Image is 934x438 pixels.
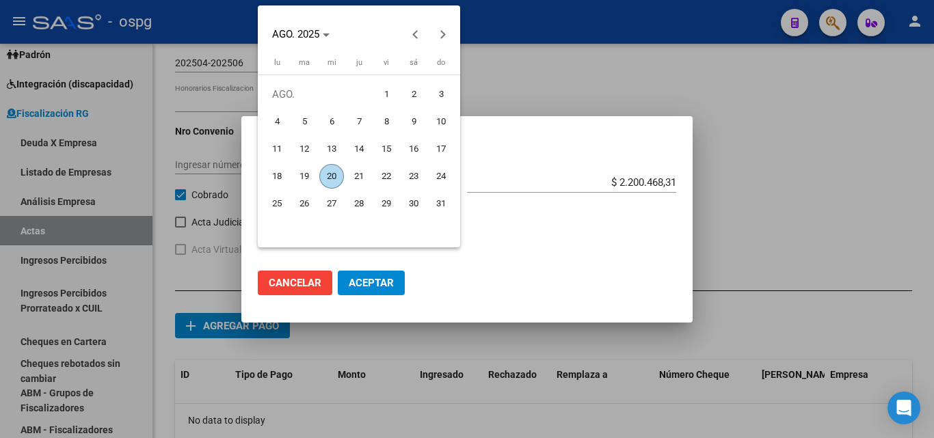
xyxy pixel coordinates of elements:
span: 23 [401,164,426,189]
span: AGO. 2025 [272,28,319,40]
button: 3 de agosto de 2025 [427,81,455,108]
span: 18 [265,164,289,189]
button: 12 de agosto de 2025 [291,135,318,163]
span: 21 [347,164,371,189]
button: 8 de agosto de 2025 [373,108,400,135]
button: 6 de agosto de 2025 [318,108,345,135]
button: 20 de agosto de 2025 [318,163,345,190]
span: 22 [374,164,399,189]
button: Choose month and year [267,22,335,46]
span: do [437,58,445,67]
span: 20 [319,164,344,189]
button: 22 de agosto de 2025 [373,163,400,190]
span: 3 [429,82,453,107]
span: 28 [347,191,371,216]
button: 16 de agosto de 2025 [400,135,427,163]
button: 23 de agosto de 2025 [400,163,427,190]
button: 21 de agosto de 2025 [345,163,373,190]
button: 19 de agosto de 2025 [291,163,318,190]
span: 8 [374,109,399,134]
button: Next month [429,20,457,48]
span: ju [356,58,362,67]
span: 25 [265,191,289,216]
span: 6 [319,109,344,134]
button: 17 de agosto de 2025 [427,135,455,163]
button: 27 de agosto de 2025 [318,190,345,217]
button: 15 de agosto de 2025 [373,135,400,163]
span: 16 [401,137,426,161]
span: 9 [401,109,426,134]
span: 14 [347,137,371,161]
span: 15 [374,137,399,161]
span: 19 [292,164,317,189]
span: 29 [374,191,399,216]
span: vi [384,58,389,67]
span: 10 [429,109,453,134]
span: 27 [319,191,344,216]
button: 4 de agosto de 2025 [263,108,291,135]
button: 31 de agosto de 2025 [427,190,455,217]
span: 12 [292,137,317,161]
div: Open Intercom Messenger [888,392,920,424]
button: 7 de agosto de 2025 [345,108,373,135]
span: 7 [347,109,371,134]
span: 24 [429,164,453,189]
button: 28 de agosto de 2025 [345,190,373,217]
span: 4 [265,109,289,134]
span: sá [410,58,418,67]
span: 13 [319,137,344,161]
button: 14 de agosto de 2025 [345,135,373,163]
button: 18 de agosto de 2025 [263,163,291,190]
span: 11 [265,137,289,161]
button: 9 de agosto de 2025 [400,108,427,135]
button: Previous month [402,20,429,48]
button: 1 de agosto de 2025 [373,81,400,108]
button: 13 de agosto de 2025 [318,135,345,163]
button: 2 de agosto de 2025 [400,81,427,108]
span: mi [328,58,336,67]
span: 1 [374,82,399,107]
button: 5 de agosto de 2025 [291,108,318,135]
button: 29 de agosto de 2025 [373,190,400,217]
button: 10 de agosto de 2025 [427,108,455,135]
td: AGO. [263,81,373,108]
button: 11 de agosto de 2025 [263,135,291,163]
span: 17 [429,137,453,161]
button: 25 de agosto de 2025 [263,190,291,217]
span: 26 [292,191,317,216]
button: 24 de agosto de 2025 [427,163,455,190]
button: 26 de agosto de 2025 [291,190,318,217]
span: 2 [401,82,426,107]
span: 5 [292,109,317,134]
span: lu [274,58,280,67]
span: 31 [429,191,453,216]
button: 30 de agosto de 2025 [400,190,427,217]
span: ma [299,58,310,67]
span: 30 [401,191,426,216]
